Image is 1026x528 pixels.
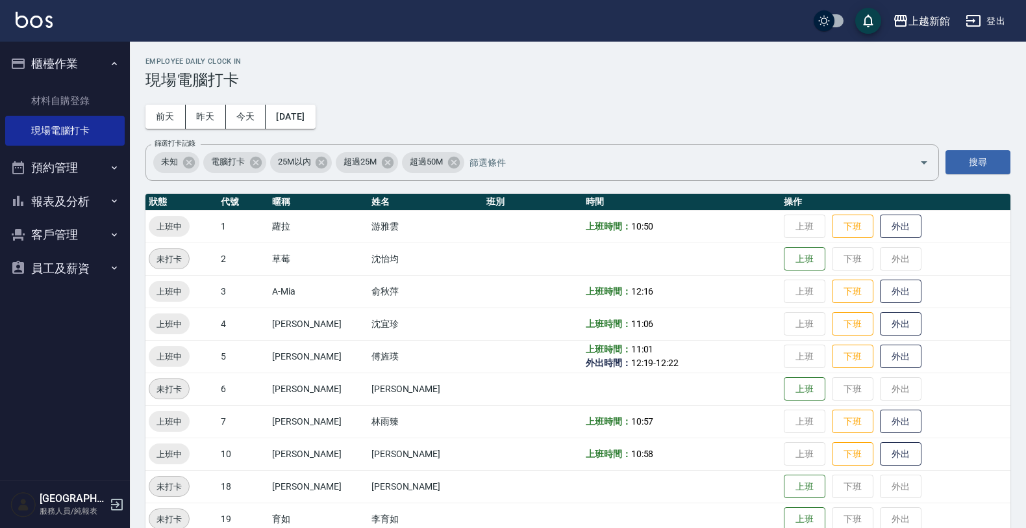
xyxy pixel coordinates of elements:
span: 12:22 [656,358,679,368]
td: [PERSON_NAME] [269,438,368,470]
td: 18 [218,470,269,503]
div: 上越新館 [908,13,950,29]
span: 上班中 [149,447,190,461]
h2: Employee Daily Clock In [145,57,1010,66]
span: 超過50M [402,155,451,168]
td: 游雅雲 [368,210,484,243]
th: 班別 [483,194,582,211]
th: 時間 [582,194,781,211]
span: 上班中 [149,350,190,363]
button: 昨天 [186,105,226,129]
td: 蘿拉 [269,210,368,243]
button: 櫃檯作業 [5,47,125,81]
button: 下班 [832,280,873,304]
button: 員工及薪資 [5,252,125,285]
b: 上班時間： [586,221,631,231]
p: 服務人員/純報表 [40,505,106,517]
img: Logo [16,12,53,28]
button: 上班 [784,377,825,401]
td: 4 [218,308,269,340]
div: 未知 [153,152,199,173]
td: 2 [218,243,269,275]
h5: [GEOGRAPHIC_DATA] [40,492,106,505]
span: 10:58 [631,449,654,459]
td: 傅旌瑛 [368,340,484,373]
b: 上班時間： [586,416,631,427]
button: 外出 [880,280,921,304]
b: 上班時間： [586,449,631,459]
span: 電腦打卡 [203,155,253,168]
b: 上班時間： [586,286,631,297]
img: Person [10,492,36,518]
button: 前天 [145,105,186,129]
a: 材料自購登錄 [5,86,125,116]
input: 篩選條件 [466,151,897,174]
div: 超過50M [402,152,464,173]
label: 篩選打卡記錄 [155,139,195,148]
div: 電腦打卡 [203,152,266,173]
button: 搜尋 [945,150,1010,174]
td: 俞秋萍 [368,275,484,308]
button: Open [914,152,934,173]
td: 1 [218,210,269,243]
button: 外出 [880,312,921,336]
button: 外出 [880,215,921,239]
td: 5 [218,340,269,373]
span: 未打卡 [149,252,189,266]
th: 代號 [218,194,269,211]
td: 林雨臻 [368,405,484,438]
td: 沈宜珍 [368,308,484,340]
td: [PERSON_NAME] [269,340,368,373]
button: 上越新館 [888,8,955,34]
td: [PERSON_NAME] [368,438,484,470]
button: 外出 [880,442,921,466]
span: 未知 [153,155,186,168]
td: [PERSON_NAME] [269,308,368,340]
th: 姓名 [368,194,484,211]
span: 上班中 [149,415,190,429]
button: 下班 [832,215,873,239]
div: 超過25M [336,152,398,173]
span: 12:19 [631,358,654,368]
button: 外出 [880,410,921,434]
a: 現場電腦打卡 [5,116,125,146]
span: 11:06 [631,319,654,329]
span: 10:57 [631,416,654,427]
span: 超過25M [336,155,384,168]
button: 客戶管理 [5,218,125,252]
button: 報表及分析 [5,185,125,218]
span: 10:50 [631,221,654,231]
td: 10 [218,438,269,470]
span: 上班中 [149,285,190,298]
button: 下班 [832,442,873,466]
td: [PERSON_NAME] [368,373,484,405]
button: 下班 [832,312,873,336]
span: 25M以內 [270,155,319,168]
td: 6 [218,373,269,405]
button: 下班 [832,410,873,434]
td: 草莓 [269,243,368,275]
b: 外出時間： [586,358,631,368]
td: 沈怡均 [368,243,484,275]
button: save [855,8,881,34]
button: 登出 [960,9,1010,33]
div: 25M以內 [270,152,332,173]
button: 上班 [784,475,825,499]
td: [PERSON_NAME] [269,470,368,503]
span: 未打卡 [149,512,189,526]
th: 暱稱 [269,194,368,211]
td: 7 [218,405,269,438]
button: 上班 [784,247,825,271]
span: 11:01 [631,344,654,354]
b: 上班時間： [586,319,631,329]
button: [DATE] [266,105,315,129]
span: 上班中 [149,220,190,233]
button: 今天 [226,105,266,129]
th: 操作 [781,194,1010,211]
b: 上班時間： [586,344,631,354]
th: 狀態 [145,194,218,211]
td: - [582,340,781,373]
button: 預約管理 [5,151,125,185]
td: [PERSON_NAME] [368,470,484,503]
span: 未打卡 [149,382,189,396]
